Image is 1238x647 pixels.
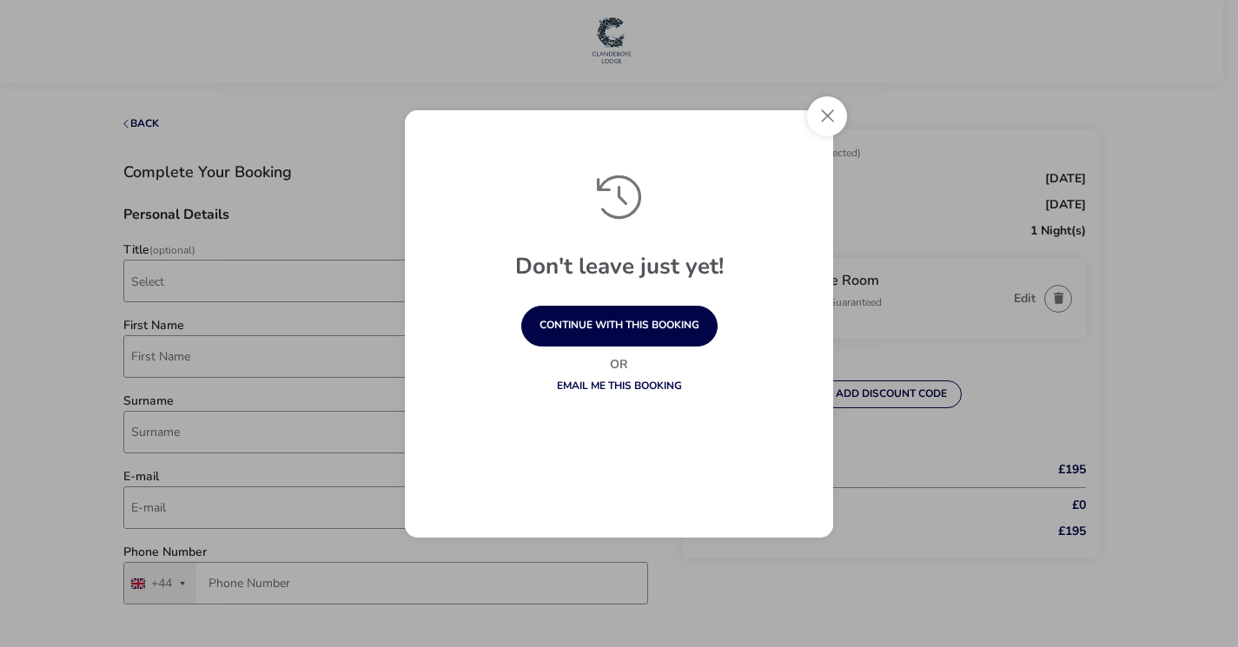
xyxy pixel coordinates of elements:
button: continue with this booking [521,306,718,347]
div: exitPrevention [405,110,833,538]
button: Close [807,96,847,136]
a: Email me this booking [557,379,682,393]
h1: Don't leave just yet! [430,255,808,306]
p: Or [480,355,758,373]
